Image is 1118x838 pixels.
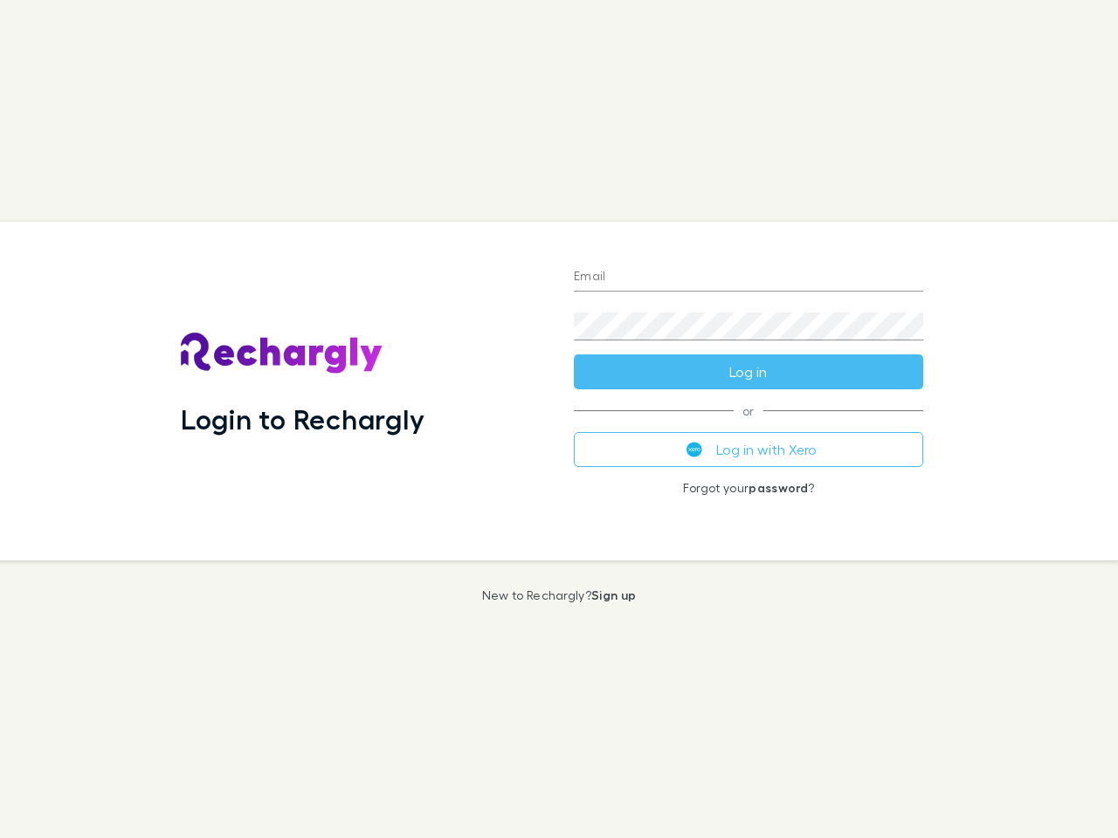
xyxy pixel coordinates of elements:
h1: Login to Rechargly [181,402,424,436]
button: Log in with Xero [574,432,923,467]
img: Rechargly's Logo [181,333,383,374]
p: New to Rechargly? [482,588,637,602]
a: password [749,480,808,495]
p: Forgot your ? [574,481,923,495]
img: Xero's logo [687,442,702,457]
span: or [574,410,923,411]
a: Sign up [591,587,636,602]
button: Log in [574,354,923,389]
